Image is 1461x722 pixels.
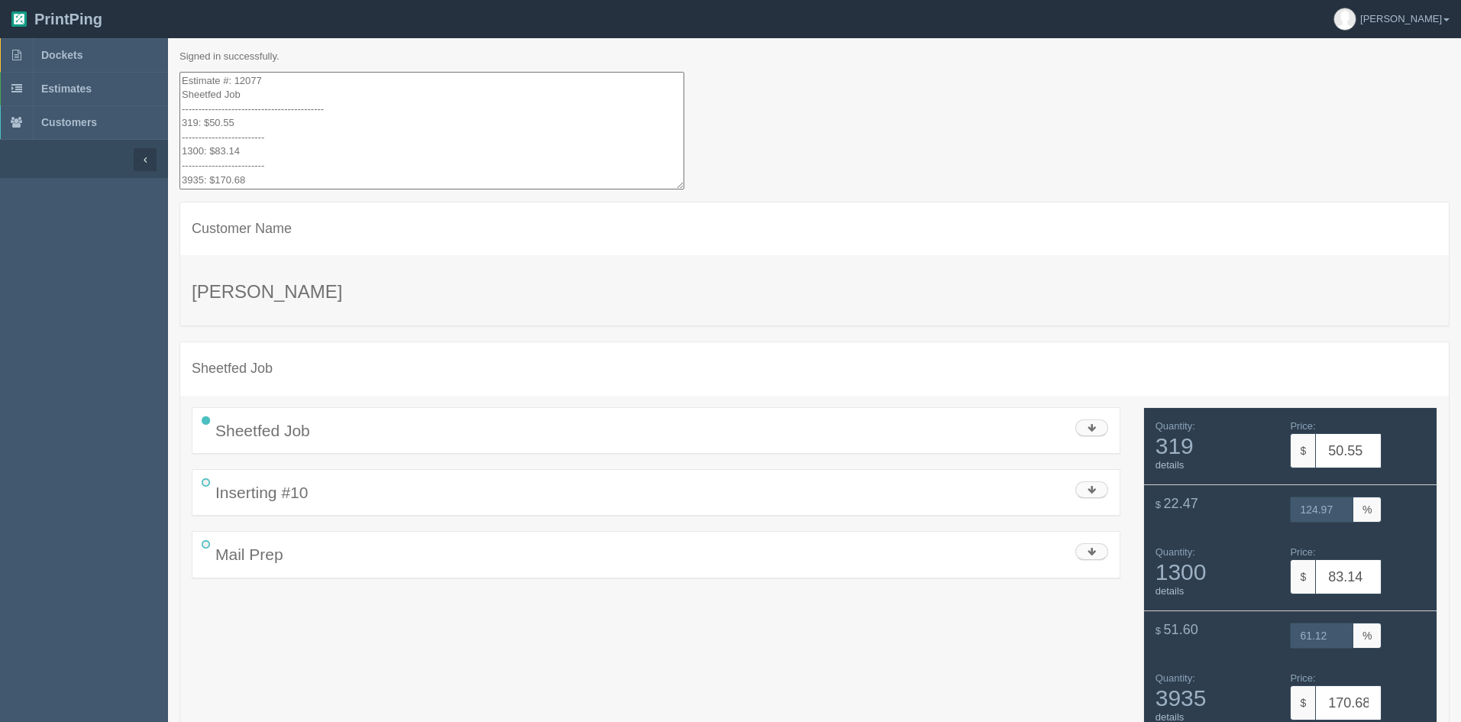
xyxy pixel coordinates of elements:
span: $ [1156,625,1161,636]
h3: [PERSON_NAME] [192,282,1437,302]
h4: Customer Name [192,222,1437,237]
span: 3935 [1156,685,1279,711]
span: 22.47 [1164,496,1198,511]
span: $ [1290,559,1315,594]
img: avatar_default-7531ab5dedf162e01f1e0bb0964e6a185e93c5c22dfe317fb01d7f8cd2b1632c.jpg [1334,8,1356,30]
a: details [1156,585,1185,597]
textarea: Estimate #: 12077 Sheetfed Job ------------------------------------------- 319: $50.55 ----------... [179,72,684,190]
span: Quantity: [1156,420,1195,432]
span: 319 [1156,433,1279,458]
span: 1300 [1156,559,1279,584]
span: $ [1290,433,1315,468]
span: Quantity: [1156,672,1195,684]
span: % [1353,497,1382,523]
span: $ [1156,499,1161,510]
span: Sheetfed Job [215,422,310,439]
span: 51.60 [1164,622,1198,637]
span: Quantity: [1156,546,1195,558]
p: Signed in successfully. [179,50,1450,64]
span: % [1353,623,1382,649]
span: Estimates [41,83,92,95]
span: $ [1290,685,1315,720]
a: details [1156,459,1185,471]
img: logo-3e63b451c926e2ac314895c53de4908e5d424f24456219fb08d385ab2e579770.png [11,11,27,27]
span: Inserting #10 [215,484,308,501]
span: Dockets [41,49,82,61]
span: Price: [1290,546,1315,558]
span: Price: [1290,672,1315,684]
h4: Sheetfed Job [192,361,1437,377]
span: Mail Prep [215,546,283,563]
span: Customers [41,116,97,128]
span: Price: [1290,420,1315,432]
